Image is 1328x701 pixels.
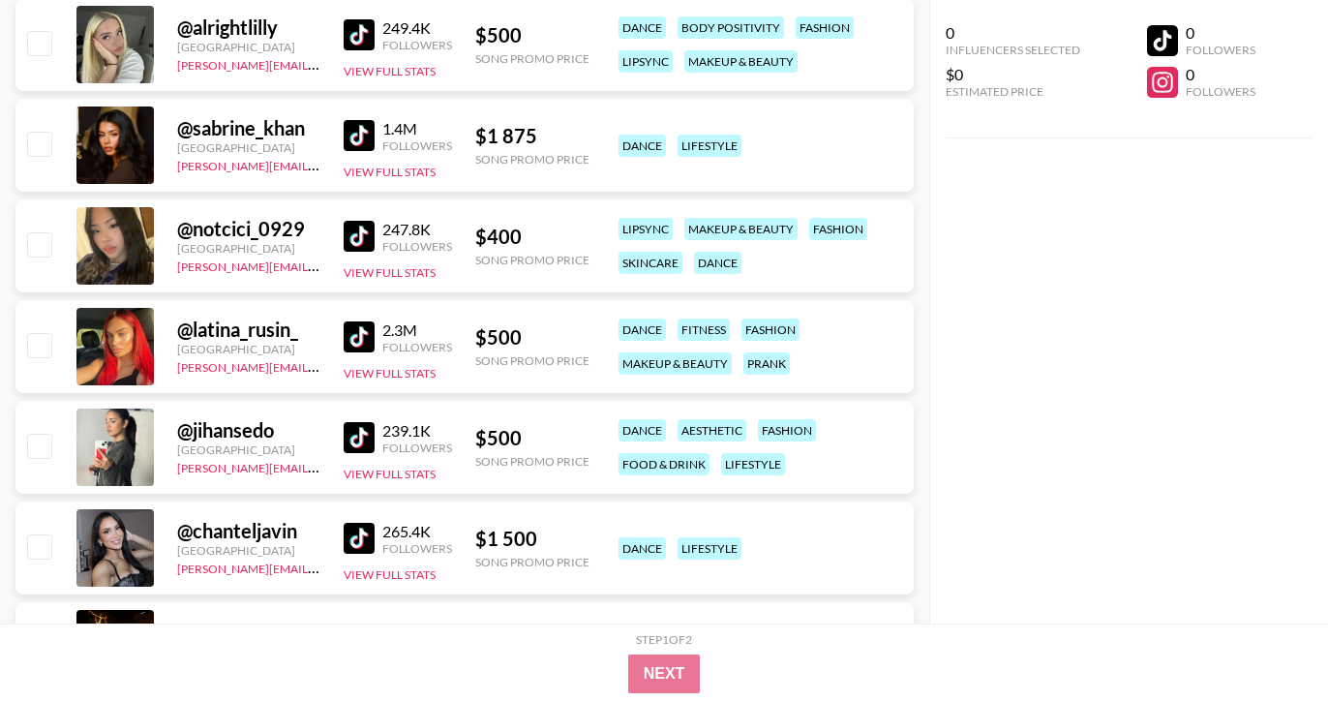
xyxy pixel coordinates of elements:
[382,441,452,455] div: Followers
[684,218,798,240] div: makeup & beauty
[809,218,867,240] div: fashion
[475,527,589,551] div: $ 1 500
[177,217,320,241] div: @ notcici_0929
[636,632,692,647] div: Step 1 of 2
[619,135,666,157] div: dance
[619,50,673,73] div: lipsync
[475,555,589,569] div: Song Promo Price
[177,54,556,73] a: [PERSON_NAME][EMAIL_ADDRESS][PERSON_NAME][DOMAIN_NAME]
[382,421,452,441] div: 239.1K
[382,38,452,52] div: Followers
[721,453,785,475] div: lifestyle
[382,220,452,239] div: 247.8K
[177,40,320,54] div: [GEOGRAPHIC_DATA]
[475,124,589,148] div: $ 1 875
[344,467,436,481] button: View Full Stats
[177,558,556,576] a: [PERSON_NAME][EMAIL_ADDRESS][PERSON_NAME][DOMAIN_NAME]
[177,356,464,375] a: [PERSON_NAME][EMAIL_ADDRESS][DOMAIN_NAME]
[177,15,320,40] div: @ alrightlilly
[684,50,798,73] div: makeup & beauty
[177,543,320,558] div: [GEOGRAPHIC_DATA]
[344,321,375,352] img: TikTok
[177,342,320,356] div: [GEOGRAPHIC_DATA]
[678,319,730,341] div: fitness
[475,426,589,450] div: $ 500
[743,352,790,375] div: prank
[475,325,589,350] div: $ 500
[619,453,709,475] div: food & drink
[946,84,1080,99] div: Estimated Price
[1186,23,1255,43] div: 0
[619,319,666,341] div: dance
[741,319,800,341] div: fashion
[344,523,375,554] img: TikTok
[177,318,320,342] div: @ latina_rusin_
[177,116,320,140] div: @ sabrine_khan
[382,138,452,153] div: Followers
[946,23,1080,43] div: 0
[177,256,648,274] a: [PERSON_NAME][EMAIL_ADDRESS][PERSON_NAME][PERSON_NAME][DOMAIN_NAME]
[344,422,375,453] img: TikTok
[177,457,556,475] a: [PERSON_NAME][EMAIL_ADDRESS][PERSON_NAME][DOMAIN_NAME]
[344,221,375,252] img: TikTok
[177,155,556,173] a: [PERSON_NAME][EMAIL_ADDRESS][PERSON_NAME][DOMAIN_NAME]
[678,537,741,560] div: lifestyle
[1186,65,1255,84] div: 0
[678,419,746,442] div: aesthetic
[344,19,375,50] img: TikTok
[475,51,589,66] div: Song Promo Price
[946,43,1080,57] div: Influencers Selected
[475,23,589,47] div: $ 500
[475,253,589,267] div: Song Promo Price
[619,218,673,240] div: lipsync
[382,623,452,642] div: 259.8K
[177,418,320,442] div: @ jihansedo
[177,442,320,457] div: [GEOGRAPHIC_DATA]
[344,567,436,582] button: View Full Stats
[475,152,589,167] div: Song Promo Price
[344,64,436,78] button: View Full Stats
[678,135,741,157] div: lifestyle
[946,65,1080,84] div: $0
[177,620,320,644] div: @ maxipuuh
[694,252,741,274] div: dance
[382,119,452,138] div: 1.4M
[382,340,452,354] div: Followers
[344,120,375,151] img: TikTok
[1231,604,1305,678] iframe: Drift Widget Chat Controller
[382,239,452,254] div: Followers
[619,16,666,39] div: dance
[344,165,436,179] button: View Full Stats
[1186,84,1255,99] div: Followers
[344,265,436,280] button: View Full Stats
[382,541,452,556] div: Followers
[475,353,589,368] div: Song Promo Price
[628,655,701,693] button: Next
[382,18,452,38] div: 249.4K
[796,16,854,39] div: fashion
[177,140,320,155] div: [GEOGRAPHIC_DATA]
[382,522,452,541] div: 265.4K
[619,419,666,442] div: dance
[382,320,452,340] div: 2.3M
[619,537,666,560] div: dance
[619,352,732,375] div: makeup & beauty
[475,225,589,249] div: $ 400
[619,252,682,274] div: skincare
[1186,43,1255,57] div: Followers
[177,241,320,256] div: [GEOGRAPHIC_DATA]
[758,419,816,442] div: fashion
[344,366,436,381] button: View Full Stats
[475,454,589,469] div: Song Promo Price
[177,519,320,543] div: @ chanteljavin
[678,16,784,39] div: body positivity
